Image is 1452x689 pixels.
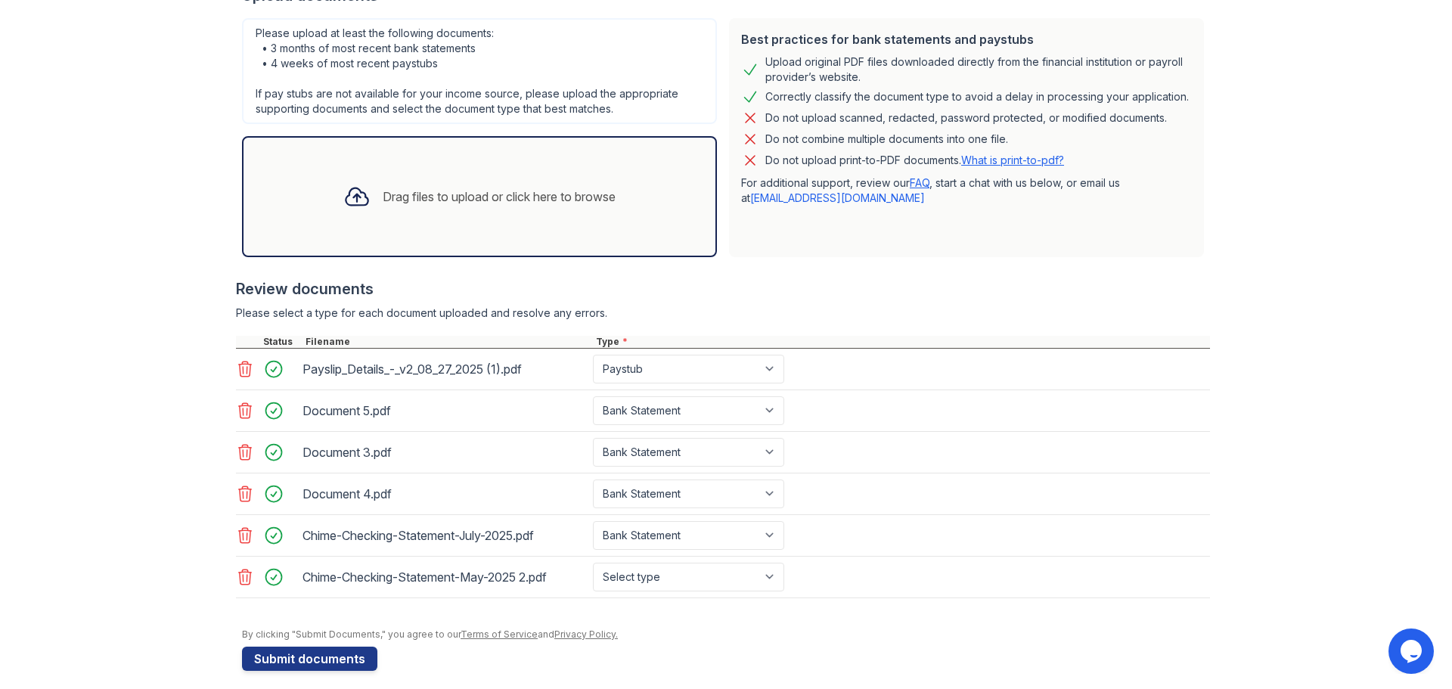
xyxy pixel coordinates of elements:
div: Document 3.pdf [302,440,587,464]
a: Terms of Service [461,628,538,640]
iframe: chat widget [1388,628,1437,674]
div: Type [593,336,1210,348]
div: Document 5.pdf [302,399,587,423]
div: Chime-Checking-Statement-July-2025.pdf [302,523,587,548]
div: Please select a type for each document uploaded and resolve any errors. [236,306,1210,321]
div: Upload original PDF files downloaded directly from the financial institution or payroll provider’... [765,54,1192,85]
div: Drag files to upload or click here to browse [383,188,616,206]
div: Document 4.pdf [302,482,587,506]
a: [EMAIL_ADDRESS][DOMAIN_NAME] [750,191,925,204]
div: Please upload at least the following documents: • 3 months of most recent bank statements • 4 wee... [242,18,717,124]
p: For additional support, review our , start a chat with us below, or email us at [741,175,1192,206]
div: Do not combine multiple documents into one file. [765,130,1008,148]
div: Do not upload scanned, redacted, password protected, or modified documents. [765,109,1167,127]
div: By clicking "Submit Documents," you agree to our and [242,628,1210,641]
p: Do not upload print-to-PDF documents. [765,153,1064,168]
div: Chime-Checking-Statement-May-2025 2.pdf [302,565,587,589]
div: Filename [302,336,593,348]
div: Status [260,336,302,348]
a: FAQ [910,176,929,189]
a: What is print-to-pdf? [961,154,1064,166]
div: Correctly classify the document type to avoid a delay in processing your application. [765,88,1189,106]
div: Best practices for bank statements and paystubs [741,30,1192,48]
button: Submit documents [242,647,377,671]
div: Payslip_Details_-_v2_08_27_2025 (1).pdf [302,357,587,381]
a: Privacy Policy. [554,628,618,640]
div: Review documents [236,278,1210,299]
